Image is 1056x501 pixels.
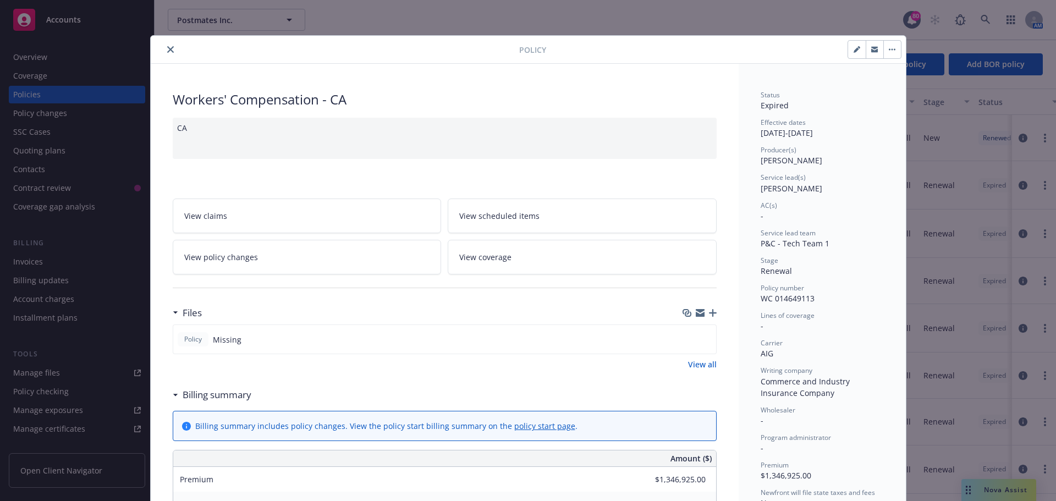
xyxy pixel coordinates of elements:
div: CA [173,118,717,159]
span: Newfront will file state taxes and fees [761,488,875,497]
a: View policy changes [173,240,442,274]
span: Lines of coverage [761,311,815,320]
span: $1,346,925.00 [761,470,811,481]
div: Billing summary includes policy changes. View the policy start billing summary on the . [195,420,577,432]
span: Status [761,90,780,100]
div: - [761,320,884,332]
span: Premium [761,460,789,470]
span: Commerce and Industry Insurance Company [761,376,852,398]
span: View claims [184,210,227,222]
a: policy start page [514,421,575,431]
div: [DATE] - [DATE] [761,118,884,139]
span: - [761,443,763,453]
span: Missing [213,334,241,345]
span: Amount ($) [670,453,712,464]
span: Policy number [761,283,804,293]
span: Service lead(s) [761,173,806,182]
h3: Billing summary [183,388,251,402]
a: View coverage [448,240,717,274]
span: AC(s) [761,201,777,210]
span: [PERSON_NAME] [761,183,822,194]
a: View scheduled items [448,199,717,233]
span: Policy [182,334,204,344]
span: Expired [761,100,789,111]
span: Wholesaler [761,405,795,415]
span: View coverage [459,251,512,263]
span: AIG [761,348,773,359]
div: Workers' Compensation - CA [173,90,717,109]
span: Stage [761,256,778,265]
span: Carrier [761,338,783,348]
a: View all [688,359,717,370]
span: - [761,211,763,221]
div: Billing summary [173,388,251,402]
span: View scheduled items [459,210,540,222]
span: WC 014649113 [761,293,815,304]
span: [PERSON_NAME] [761,155,822,166]
span: Service lead team [761,228,816,238]
span: Renewal [761,266,792,276]
h3: Files [183,306,202,320]
span: Policy [519,44,546,56]
span: Producer(s) [761,145,796,155]
span: Program administrator [761,433,831,442]
div: Files [173,306,202,320]
span: Effective dates [761,118,806,127]
a: View claims [173,199,442,233]
span: P&C - Tech Team 1 [761,238,829,249]
span: - [761,415,763,426]
span: Writing company [761,366,812,375]
button: close [164,43,177,56]
span: Premium [180,474,213,485]
input: 0.00 [641,471,712,488]
span: View policy changes [184,251,258,263]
